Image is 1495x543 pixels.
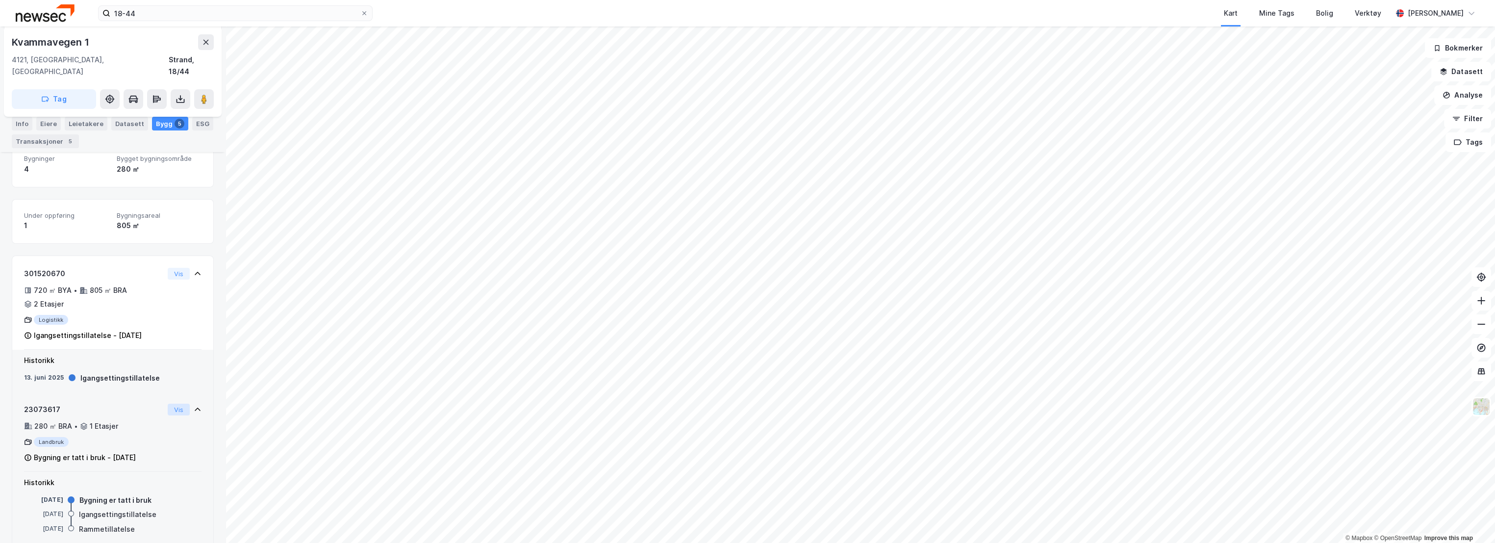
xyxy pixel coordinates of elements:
[65,136,75,146] div: 5
[90,420,118,432] div: 1 Etasjer
[1445,132,1491,152] button: Tags
[192,117,213,130] div: ESG
[1446,496,1495,543] iframe: Chat Widget
[79,523,135,535] div: Rammetillatelse
[24,495,63,504] div: [DATE]
[1355,7,1381,19] div: Verktøy
[74,286,77,294] div: •
[152,117,188,130] div: Bygg
[24,477,202,489] div: Historikk
[65,117,107,130] div: Leietakere
[24,355,202,366] div: Historikk
[1316,7,1333,19] div: Bolig
[36,117,61,130] div: Eiere
[24,155,109,163] span: Bygninger
[117,220,202,232] div: 805 ㎡
[1424,535,1473,542] a: Improve this map
[1374,535,1421,542] a: OpenStreetMap
[24,268,164,280] div: 301520670
[12,89,96,109] button: Tag
[168,268,190,280] button: Vis
[24,404,164,415] div: 23073617
[1446,496,1495,543] div: Kontrollprogram for chat
[169,54,214,78] div: Strand, 18/44
[110,6,360,21] input: Søk på adresse, matrikkel, gårdeiere, leietakere eller personer
[24,211,109,220] span: Under oppføring
[12,134,79,148] div: Transaksjoner
[24,220,109,232] div: 1
[34,298,64,310] div: 2 Etasjer
[117,155,202,163] span: Bygget bygningsområde
[1224,7,1238,19] div: Kart
[79,494,152,506] div: Bygning er tatt i bruk
[1259,7,1294,19] div: Mine Tags
[1425,38,1491,58] button: Bokmerker
[117,211,202,220] span: Bygningsareal
[34,284,72,296] div: 720 ㎡ BYA
[1444,109,1491,129] button: Filter
[34,330,142,341] div: Igangsettingstillatelse - [DATE]
[1434,85,1491,105] button: Analyse
[90,284,127,296] div: 805 ㎡ BRA
[12,54,169,78] div: 4121, [GEOGRAPHIC_DATA], [GEOGRAPHIC_DATA]
[34,452,136,464] div: Bygning er tatt i bruk - [DATE]
[111,117,148,130] div: Datasett
[16,4,75,22] img: newsec-logo.f6e21ccffca1b3a03d2d.png
[12,117,32,130] div: Info
[1472,397,1491,416] img: Z
[74,422,78,430] div: •
[175,119,184,129] div: 5
[1408,7,1464,19] div: [PERSON_NAME]
[24,373,64,382] div: 13. juni 2025
[1345,535,1372,542] a: Mapbox
[168,404,190,415] button: Vis
[12,34,91,50] div: Kvammavegen 1
[79,509,156,520] div: Igangsettingstillatelse
[117,163,202,175] div: 280 ㎡
[1431,62,1491,81] button: Datasett
[80,372,160,384] div: Igangsettingstillatelse
[24,524,63,533] div: [DATE]
[34,420,72,432] div: 280 ㎡ BRA
[24,510,63,518] div: [DATE]
[24,163,109,175] div: 4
